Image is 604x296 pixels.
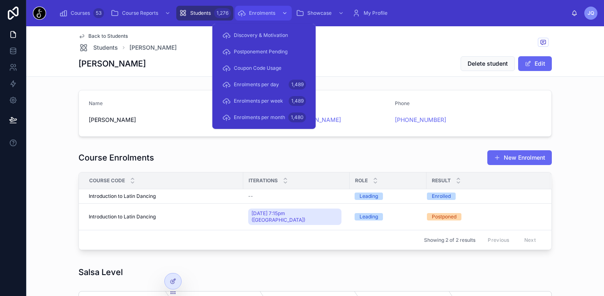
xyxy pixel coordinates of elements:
a: Postponement Pending [217,44,311,59]
button: Edit [518,56,552,71]
a: Students1,276 [176,6,233,21]
a: Showcase [293,6,348,21]
a: Enrolments [235,6,292,21]
span: Showing 2 of 2 results [424,237,475,243]
span: Role [355,177,368,184]
span: -- [248,193,253,200]
a: Introduction to Latin Dancing [89,213,238,220]
a: [DATE] 7:15pm ([GEOGRAPHIC_DATA]) [248,207,345,227]
a: Enrolments per week1,489 [217,94,311,108]
div: Enrolled [432,193,451,200]
span: Phone [395,100,410,106]
span: JQ [588,10,594,16]
a: Enrolments per month1,480 [217,110,311,125]
div: 53 [93,8,104,18]
span: My Profile [364,10,387,16]
div: 1,480 [288,112,306,122]
span: Iterations [249,177,278,184]
h1: [PERSON_NAME] [78,58,146,69]
span: Introduction to Latin Dancing [89,213,156,220]
span: Coupon Code Usage [234,65,281,71]
a: [DATE] 7:15pm ([GEOGRAPHIC_DATA]) [248,209,341,225]
span: Enrolments per month [234,114,285,121]
span: Enrolments per day [234,81,279,88]
a: Enrolled [427,193,541,200]
a: [PERSON_NAME] [129,44,177,52]
span: Course Reports [122,10,158,16]
span: Introduction to Latin Dancing [89,193,156,200]
span: Discovery & Motivation [234,32,288,39]
span: Enrolments [249,10,275,16]
a: Leading [355,213,422,220]
a: Postponed [427,213,541,220]
span: Result [432,177,451,184]
a: [PHONE_NUMBER] [395,116,446,124]
div: scrollable content [53,4,571,22]
span: Name [89,100,103,106]
a: Leading [355,193,422,200]
div: Leading [360,213,378,220]
span: Students [93,44,118,52]
a: -- [248,193,345,200]
span: Back to Students [88,33,128,39]
h1: Salsa Level [78,266,123,278]
span: Delete student [468,60,508,68]
a: Course Reports [108,6,175,21]
a: Students [78,43,118,53]
div: 1,276 [214,8,231,18]
span: Students [190,10,211,16]
div: 1,489 [289,80,306,89]
span: Showcase [307,10,332,16]
a: Back to Students [78,33,128,39]
div: Postponed [432,213,456,220]
a: Enrolments per day1,489 [217,77,311,92]
a: Discovery & Motivation [217,28,311,43]
a: Introduction to Latin Dancing [89,193,238,200]
img: App logo [33,7,46,20]
button: Delete student [461,56,515,71]
span: Enrolments per week [234,98,283,104]
h1: Course Enrolments [78,152,154,163]
span: Courses [71,10,90,16]
span: [PERSON_NAME] [89,116,235,124]
button: New Enrolment [487,150,552,165]
div: 1,489 [289,96,306,106]
span: Course Code [89,177,125,184]
span: Postponement Pending [234,48,288,55]
span: [DATE] 7:15pm ([GEOGRAPHIC_DATA]) [251,210,338,223]
a: My Profile [350,6,393,21]
a: Courses53 [57,6,106,21]
div: Leading [360,193,378,200]
a: Coupon Code Usage [217,61,311,76]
